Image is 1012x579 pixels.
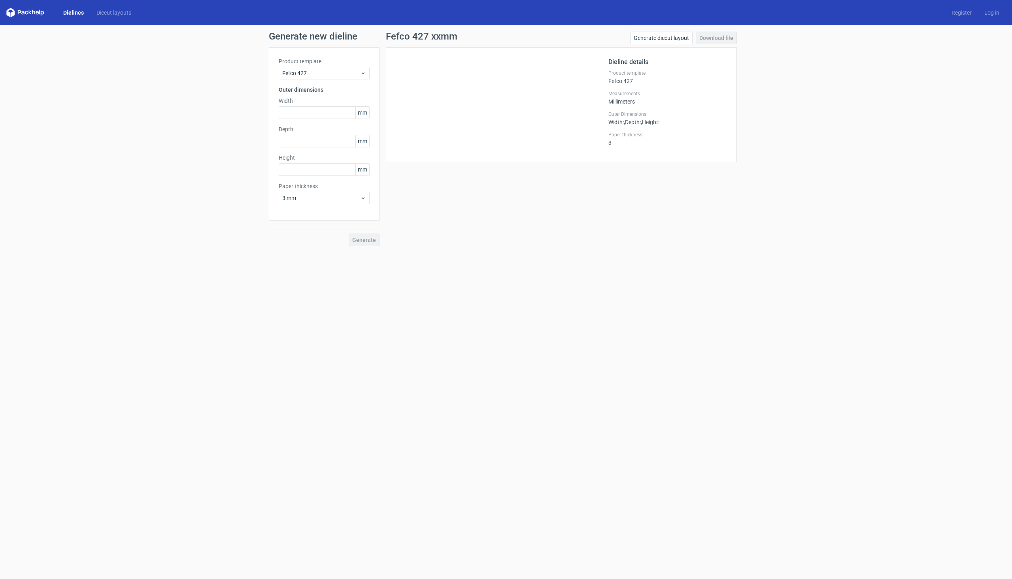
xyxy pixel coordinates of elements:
h1: Fefco 427 xxmm [386,32,457,41]
label: Measurements [608,91,727,97]
a: Diecut layouts [90,9,138,17]
h1: Generate new dieline [269,32,743,41]
span: mm [355,107,369,119]
span: Width : [608,119,624,125]
a: Generate diecut layout [630,32,693,44]
span: mm [355,164,369,175]
div: Millimeters [608,91,727,105]
span: , Height : [641,119,659,125]
h2: Dieline details [608,57,727,67]
div: Fefco 427 [608,70,727,84]
label: Paper thickness [279,182,370,190]
div: 3 [608,132,727,146]
label: Product template [279,57,370,65]
a: Log in [978,9,1006,17]
label: Width [279,97,370,105]
span: Fefco 427 [282,69,360,77]
span: 3 mm [282,194,360,202]
span: mm [355,135,369,147]
a: Dielines [57,9,90,17]
label: Paper thickness [608,132,727,138]
h3: Outer dimensions [279,86,370,94]
span: , Depth : [624,119,641,125]
label: Outer Dimensions [608,111,727,117]
label: Height [279,154,370,162]
label: Depth [279,125,370,133]
label: Product template [608,70,727,76]
a: Register [945,9,978,17]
